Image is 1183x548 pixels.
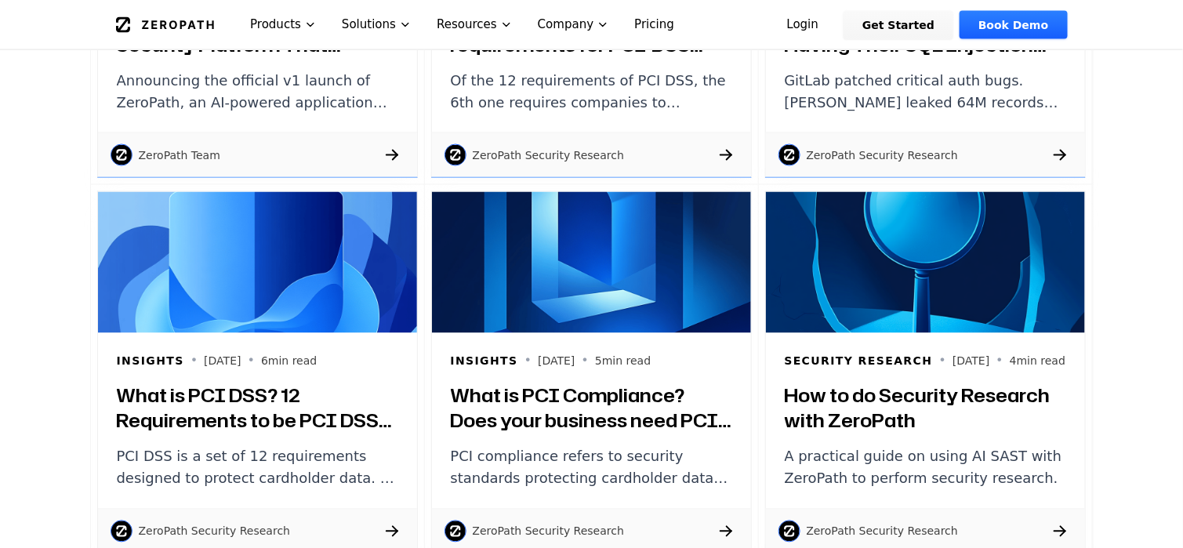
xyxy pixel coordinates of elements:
[524,352,532,371] span: •
[473,524,625,539] p: ZeroPath Security Research
[191,352,198,371] span: •
[248,352,255,371] span: •
[807,147,959,163] p: ZeroPath Security Research
[766,192,1085,333] img: How to do Security Research with ZeroPath
[768,11,838,39] a: Login
[117,446,398,490] p: PCI DSS is a set of 12 requirements designed to protect cardholder data. It covers security, netw...
[778,144,800,166] img: ZeroPath Security Research
[778,521,800,543] img: ZeroPath Security Research
[582,352,589,371] span: •
[1010,354,1065,369] p: 4 min read
[451,70,732,114] p: Of the 12 requirements of PCI DSS, the 6th one requires companies to maintain application securit...
[953,354,989,369] p: [DATE]
[451,446,732,490] p: PCI compliance refers to security standards protecting cardholder data during transactions. It in...
[960,11,1067,39] a: Book Demo
[939,352,946,371] span: •
[261,354,317,369] p: 6 min read
[785,70,1066,114] p: GitLab patched critical auth bugs. [PERSON_NAME] leaked 64M records through a basic IDOR. Authori...
[996,352,1003,371] span: •
[98,192,417,333] img: What is PCI DSS? 12 Requirements to be PCI DSS Compliant
[785,354,933,369] h6: Security Research
[538,354,575,369] p: [DATE]
[117,383,398,434] h3: What is PCI DSS? 12 Requirements to be PCI DSS Compliant
[785,383,1066,434] h3: How to do Security Research with ZeroPath
[432,192,751,333] img: What is PCI Compliance? Does your business need PCI Compliance?
[139,147,220,163] p: ZeroPath Team
[473,147,625,163] p: ZeroPath Security Research
[204,354,241,369] p: [DATE]
[445,521,466,543] img: ZeroPath Security Research
[595,354,651,369] p: 5 min read
[111,144,132,166] img: ZeroPath Team
[785,446,1066,490] p: A practical guide on using AI SAST with ZeroPath to perform security research.
[445,144,466,166] img: ZeroPath Security Research
[117,70,398,114] p: Announcing the official v1 launch of ZeroPath, an AI-powered application security platform truste...
[844,11,953,39] a: Get Started
[451,383,732,434] h3: What is PCI Compliance? Does your business need PCI Compliance?
[451,354,518,369] h6: Insights
[117,354,184,369] h6: Insights
[139,524,291,539] p: ZeroPath Security Research
[807,524,959,539] p: ZeroPath Security Research
[111,521,132,543] img: ZeroPath Security Research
